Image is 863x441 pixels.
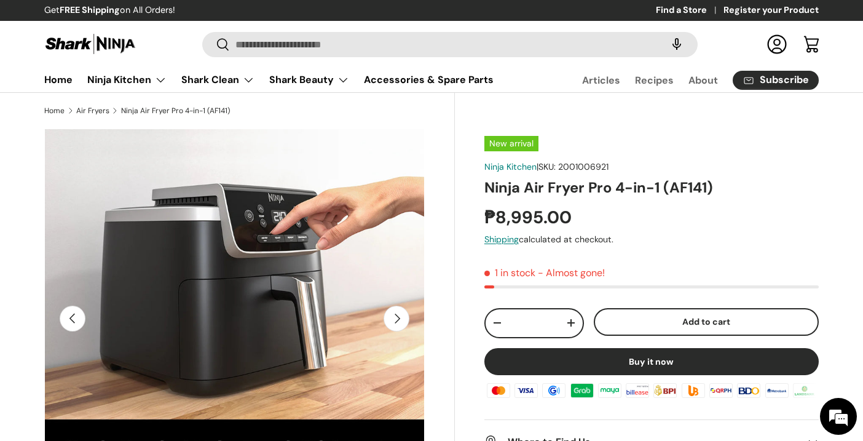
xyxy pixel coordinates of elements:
textarea: Type your message and hit 'Enter' [6,303,234,346]
a: Shipping [484,234,519,245]
a: Home [44,107,65,114]
a: Ninja Air Fryer Pro 4-in-1 (AF141) [121,107,230,114]
img: grabpay [569,381,596,400]
a: Accessories & Spare Parts [364,68,494,92]
a: Register your Product [723,4,819,17]
span: New arrival [484,136,538,151]
summary: Ninja Kitchen [80,68,174,92]
span: 1 in stock [484,266,535,279]
img: master [485,381,512,400]
img: visa [513,381,540,400]
a: Find a Store [656,4,723,17]
summary: Shark Clean [174,68,262,92]
a: Ninja Kitchen [484,161,537,172]
nav: Secondary [553,68,819,92]
div: Chat with us now [64,69,207,85]
speech-search-button: Search by voice [657,31,696,58]
img: bpi [652,381,679,400]
span: Subscribe [760,75,809,85]
strong: FREE Shipping [60,4,120,15]
span: 2001006921 [558,161,609,172]
img: landbank [791,381,818,400]
img: bdo [735,381,762,400]
button: Buy it now [484,348,819,375]
h1: Ninja Air Fryer Pro 4-in-1 (AF141) [484,178,819,197]
a: Articles [582,68,620,92]
p: - Almost gone! [538,266,605,279]
img: qrph [707,381,735,400]
img: maya [596,381,623,400]
span: We're online! [71,138,170,263]
button: Add to cart [594,308,819,336]
p: Get on All Orders! [44,4,175,17]
img: billease [624,381,651,400]
strong: ₱8,995.00 [484,206,575,229]
img: gcash [540,381,567,400]
img: Shark Ninja Philippines [44,32,136,56]
div: Minimize live chat window [202,6,231,36]
a: About [688,68,718,92]
a: Air Fryers [76,107,109,114]
div: calculated at checkout. [484,233,819,246]
a: Subscribe [733,71,819,90]
img: ubp [680,381,707,400]
span: SKU: [538,161,556,172]
nav: Primary [44,68,494,92]
a: Recipes [635,68,674,92]
span: | [537,161,609,172]
img: metrobank [763,381,790,400]
summary: Shark Beauty [262,68,357,92]
a: Home [44,68,73,92]
nav: Breadcrumbs [44,105,455,116]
